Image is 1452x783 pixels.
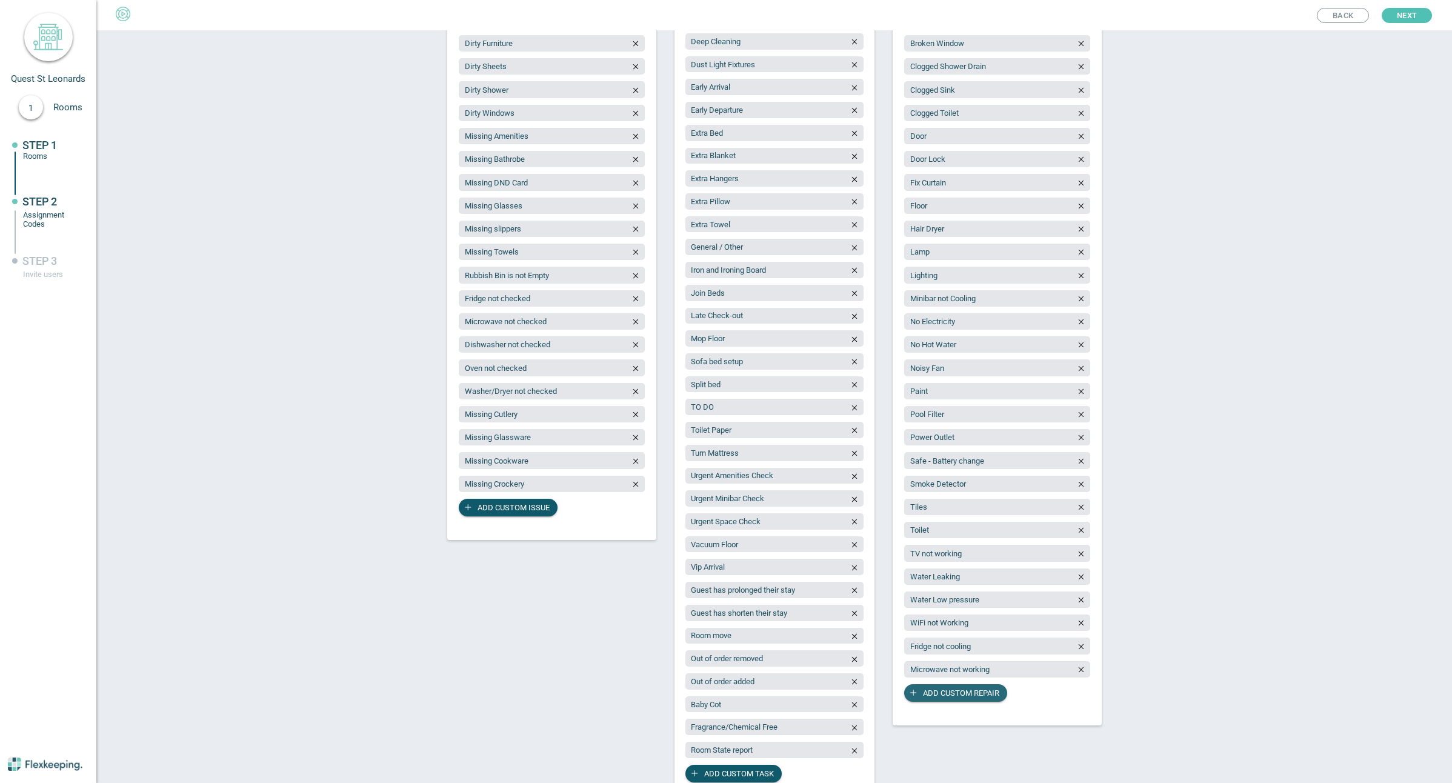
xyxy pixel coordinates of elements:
[691,197,730,206] span: Extra Pillow
[459,499,558,516] button: Add custom issue
[691,722,778,731] span: Fragrance/Chemical Free
[691,654,763,663] span: Out of order removed
[910,317,955,326] span: No Electricity
[685,765,782,782] button: Add custom task
[465,201,522,210] span: Missing Glasses
[910,201,927,210] span: Floor
[910,549,962,558] span: TV not working
[465,317,547,326] span: Microwave not checked
[691,745,753,755] span: Room State report
[910,108,959,118] span: Clogged Toilet
[53,102,96,113] span: Rooms
[910,340,956,349] span: No Hot Water
[465,224,521,233] span: Missing slippers
[23,210,78,228] div: Assignment Codes
[910,595,979,604] span: Water Low pressure
[691,242,743,252] span: General / Other
[691,220,730,229] span: Extra Towel
[22,255,57,267] span: STEP 3
[691,608,787,618] span: Guest has shorten their stay
[704,765,774,782] span: Add custom task
[691,402,714,411] span: TO DO
[923,684,999,702] span: Add custom repair
[910,132,927,141] span: Door
[465,364,527,373] span: Oven not checked
[910,247,930,256] span: Lamp
[11,73,85,84] span: Quest St Leonards
[465,62,507,71] span: Dirty Sheets
[1382,8,1432,23] button: Next
[465,456,528,465] span: Missing Cookware
[465,433,531,442] span: Missing Glassware
[910,618,968,627] span: WiFi not Working
[691,517,761,526] span: Urgent Space Check
[691,37,741,46] span: Deep Cleaning
[465,178,528,187] span: Missing DND Card
[691,380,721,389] span: Split bed
[910,224,944,233] span: Hair Dryer
[1333,8,1353,22] span: Back
[910,665,990,674] span: Microwave not working
[691,585,795,595] span: Guest has prolonged their stay
[691,357,743,366] span: Sofa bed setup
[1317,8,1369,23] button: Back
[910,525,929,535] span: Toilet
[465,410,518,419] span: Missing Cutlery
[691,448,739,458] span: Turn Mattress
[465,340,550,349] span: Dishwasher not checked
[910,387,928,396] span: Paint
[910,572,960,581] span: Water Leaking
[23,270,78,279] div: Invite users
[910,642,971,651] span: Fridge not cooling
[910,364,944,373] span: Noisy Fan
[465,271,549,280] span: Rubbish Bin is not Empty
[691,265,766,275] span: Iron and Ironing Board
[691,151,736,160] span: Extra Blanket
[910,294,976,303] span: Minibar not Cooling
[691,425,731,435] span: Toilet Paper
[691,128,723,138] span: Extra Bed
[23,152,78,161] div: Rooms
[910,39,964,48] span: Broken Window
[465,479,524,488] span: Missing Crockery
[691,60,755,69] span: Dust Light Fixtures
[465,294,530,303] span: Fridge not checked
[465,39,513,48] span: Dirty Furniture
[22,139,57,152] span: STEP 1
[465,155,525,164] span: Missing Bathrobe
[910,155,945,164] span: Door Lock
[910,62,986,71] span: Clogged Shower Drain
[19,95,43,119] div: 1
[465,85,508,95] span: Dirty Shower
[910,85,955,95] span: Clogged Sink
[691,562,725,571] span: Vip Arrival
[691,494,764,503] span: Urgent Minibar Check
[691,334,725,343] span: Mop Floor
[910,479,966,488] span: Smoke Detector
[691,700,721,709] span: Baby Cot
[910,433,954,442] span: Power Outlet
[691,174,739,183] span: Extra Hangers
[910,271,937,280] span: Lighting
[465,108,515,118] span: Dirty Windows
[691,677,754,686] span: Out of order added
[691,311,743,320] span: Late Check-out
[22,195,57,208] span: STEP 2
[465,132,528,141] span: Missing Amenities
[465,387,557,396] span: Washer/Dryer not checked
[910,502,927,511] span: Tiles
[910,410,944,419] span: Pool Filter
[691,631,731,640] span: Room move
[691,471,773,480] span: Urgent Amenities Check
[910,178,946,187] span: Fix Curtain
[465,247,519,256] span: Missing Towels
[691,82,730,92] span: Early Arrival
[691,105,743,115] span: Early Departure
[910,456,984,465] span: Safe - Battery change
[691,288,725,298] span: Join Beds
[691,540,738,549] span: Vacuum Floor
[904,684,1007,702] button: Add custom repair
[1397,8,1417,23] span: Next
[478,499,550,516] span: Add custom issue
